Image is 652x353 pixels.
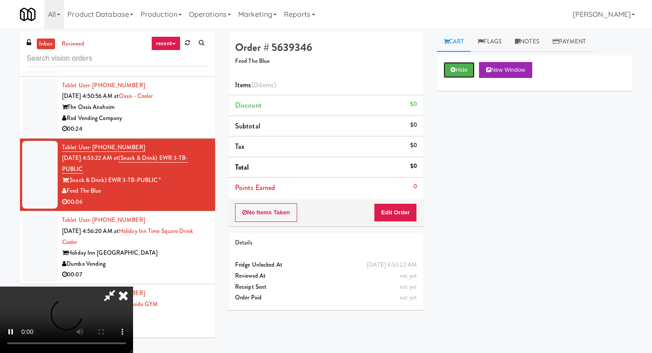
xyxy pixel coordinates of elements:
span: Items [235,80,276,90]
a: Flags [471,32,509,52]
span: (0 ) [251,80,276,90]
button: New Window [479,62,532,78]
span: [DATE] 4:50:56 AM at [62,92,119,100]
div: 00:24 [62,124,208,135]
div: $0 [410,161,417,172]
a: (Snack & Drink) EWR 3-TB-PUBLIC [62,154,188,174]
span: · [PHONE_NUMBER] [90,216,145,224]
div: [DATE] 4:53:22 AM [367,260,417,271]
div: Details [235,237,417,248]
h4: Order # 5639346 [235,42,417,53]
button: Edit Order [374,203,417,222]
div: $0 [410,120,417,131]
span: · [PHONE_NUMBER] [90,143,145,151]
div: Holiday Inn [GEOGRAPHIC_DATA] [62,248,208,259]
a: Notes [508,32,546,52]
a: Holiday Inn Time Square Drink Cooler [62,227,193,246]
span: Subtotal [235,121,260,131]
a: Payment [546,32,593,52]
a: Oliv Inside GYM [117,300,158,308]
div: Feed The Blue [62,186,208,197]
div: Rad Vending Company [62,113,208,124]
span: [DATE] 4:53:22 AM at [62,154,118,162]
span: Points Earned [235,182,275,193]
img: Micromart [20,7,35,22]
span: Total [235,162,249,172]
span: · [PHONE_NUMBER] [90,81,145,89]
div: Receipt Sent [235,282,417,293]
div: Fridge Unlocked At [235,260,417,271]
div: 00:06 [62,197,208,208]
div: Order Paid [235,292,417,303]
input: Search vision orders [27,50,208,67]
a: reviewed [59,39,87,50]
h5: Feed The Blue [235,58,417,65]
div: (Snack & Drink) EWR 3-TB-PUBLIC * [62,175,208,186]
a: Tablet User· [PHONE_NUMBER] [62,143,145,152]
button: No Items Taken [235,203,297,222]
div: 0 [413,181,417,192]
a: Tablet User· [PHONE_NUMBER] [62,216,145,224]
span: not yet [400,272,417,280]
div: Unknown [62,331,208,342]
span: not yet [400,283,417,291]
ng-pluralize: items [258,80,274,90]
a: Cart [437,32,471,52]
div: oLiv Tempe [62,310,208,321]
li: Tablet User· [PHONE_NUMBER][DATE] 4:56:20 AM atHoliday Inn Time Square Drink CoolerHoliday Inn [G... [20,211,215,284]
div: Dumbo Vending [62,259,208,270]
li: Tablet User· [PHONE_NUMBER][DATE] 4:50:56 AM atOasis - CoolerThe Oasis AnaheimRad Vending Company... [20,77,215,139]
a: Oasis - Cooler [119,92,153,100]
div: $0 [410,99,417,110]
a: Tablet User· [PHONE_NUMBER] [62,81,145,89]
div: $0 [410,140,417,151]
span: not yet [400,293,417,302]
button: Hide [444,62,475,78]
div: The Oasis Anaheim [62,102,208,113]
span: [DATE] 4:56:20 AM at [62,227,119,235]
div: Luxury Vending Partners [62,321,208,332]
span: Discount [235,100,262,110]
div: Reviewed At [235,271,417,282]
li: Tablet User· [PHONE_NUMBER][DATE] 4:57:19 AM atOliv Inside GYMoLiv TempeLuxury Vending PartnersUn... [20,284,215,346]
a: inbox [37,39,55,50]
a: recent [151,36,181,50]
span: Tax [235,141,244,151]
li: Tablet User· [PHONE_NUMBER][DATE] 4:53:22 AM at(Snack & Drink) EWR 3-TB-PUBLIC(Snack & Drink) EWR... [20,139,215,212]
div: 00:07 [62,269,208,280]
